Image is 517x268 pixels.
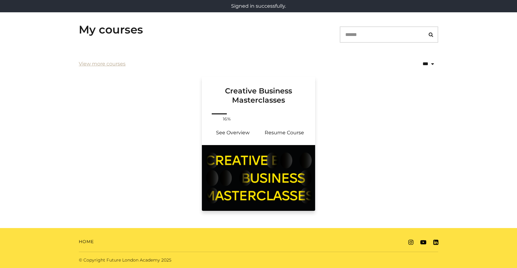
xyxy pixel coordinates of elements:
[209,77,308,105] h3: Creative Business Masterclasses
[258,125,310,140] a: Creative Business Masterclasses : Resume Course
[79,238,94,245] a: Home
[202,77,315,112] a: Creative Business Masterclasses
[74,257,258,263] div: © Copyright Future London Academy 2025
[2,2,515,10] p: Signed in successfully.
[396,56,438,72] select: status
[79,23,143,36] h3: My courses
[79,60,126,68] a: View more courses
[207,125,258,140] a: Creative Business Masterclasses : See Overview
[219,116,234,122] span: 16%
